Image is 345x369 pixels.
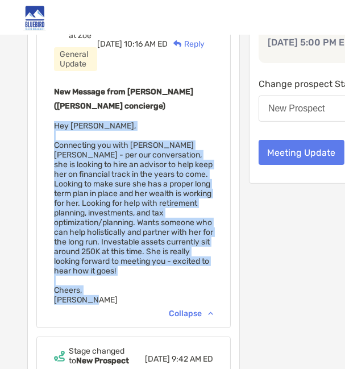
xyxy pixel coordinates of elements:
[54,121,213,305] span: Hey [PERSON_NAME], Connecting you with [PERSON_NAME] [PERSON_NAME] - per our conversation, she is...
[173,40,182,48] img: Reply icon
[97,39,122,49] span: [DATE]
[268,103,325,114] div: New Prospect
[124,39,168,49] span: 10:16 AM ED
[76,356,129,366] b: New Prospect
[208,312,213,315] img: Chevron icon
[168,38,205,50] div: Reply
[54,351,65,362] img: Event icon
[259,140,344,165] button: Meeting Update
[9,5,60,31] img: Zoe Logo
[69,346,145,366] div: Stage changed to
[169,309,213,318] div: Collapse
[54,47,97,71] div: General Update
[54,87,193,111] b: New Message from [PERSON_NAME] ([PERSON_NAME] concierge)
[145,354,170,364] span: [DATE]
[172,354,213,364] span: 9:42 AM ED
